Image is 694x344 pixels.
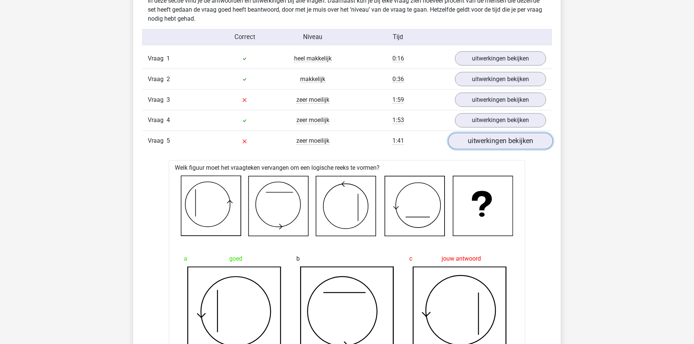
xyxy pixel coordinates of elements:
[392,96,404,104] span: 1:59
[455,51,546,66] a: uitwerkingen bekijken
[392,117,404,124] span: 1:53
[296,117,329,124] span: zeer moeilijk
[409,252,510,267] div: jouw antwoord
[167,117,170,124] span: 4
[148,95,167,104] span: Vraag
[148,54,167,63] span: Vraag
[409,252,412,267] span: c
[296,137,329,145] span: zeer moeilijk
[184,252,187,267] span: a
[296,96,329,104] span: zeer moeilijk
[455,113,546,128] a: uitwerkingen bekijken
[392,55,404,62] span: 0:16
[455,72,546,86] a: uitwerkingen bekijken
[347,33,449,42] div: Tijd
[448,133,553,149] a: uitwerkingen bekijken
[455,93,546,107] a: uitwerkingen bekijken
[279,33,347,42] div: Niveau
[148,75,167,84] span: Vraag
[184,252,285,267] div: goed
[148,116,167,125] span: Vraag
[297,252,300,267] span: b
[211,33,279,42] div: Correct
[294,55,332,62] span: heel makkelijk
[167,55,170,62] span: 1
[392,137,404,145] span: 1:41
[167,137,170,145] span: 5
[392,75,404,83] span: 0:36
[167,96,170,103] span: 3
[167,75,170,83] span: 2
[300,75,326,83] span: makkelijk
[148,137,167,146] span: Vraag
